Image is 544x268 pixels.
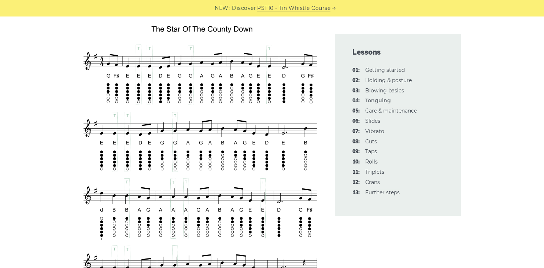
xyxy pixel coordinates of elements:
a: 09:Taps [365,148,377,155]
span: 10: [352,158,360,166]
a: 02:Holding & posture [365,77,412,84]
a: 10:Rolls [365,158,378,165]
span: 01: [352,66,360,75]
a: 13:Further steps [365,189,400,196]
a: 11:Triplets [365,169,384,175]
span: 07: [352,127,360,136]
a: 05:Care & maintenance [365,107,417,114]
strong: Tonguing [365,97,391,104]
span: 09: [352,147,360,156]
span: 08: [352,137,360,146]
a: PST10 - Tin Whistle Course [257,4,330,12]
span: 12: [352,178,360,187]
span: 06: [352,117,360,126]
a: 06:Slides [365,118,380,124]
span: 11: [352,168,360,177]
span: 04: [352,96,360,105]
span: Discover [232,4,256,12]
a: 07:Vibrato [365,128,384,135]
span: 02: [352,76,360,85]
a: 08:Cuts [365,138,377,145]
span: 03: [352,87,360,95]
span: NEW: [215,4,230,12]
a: 01:Getting started [365,67,405,73]
a: 12:Crans [365,179,380,186]
span: Lessons [352,47,443,57]
span: 05: [352,107,360,115]
span: 13: [352,188,360,197]
a: 03:Blowing basics [365,87,404,94]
